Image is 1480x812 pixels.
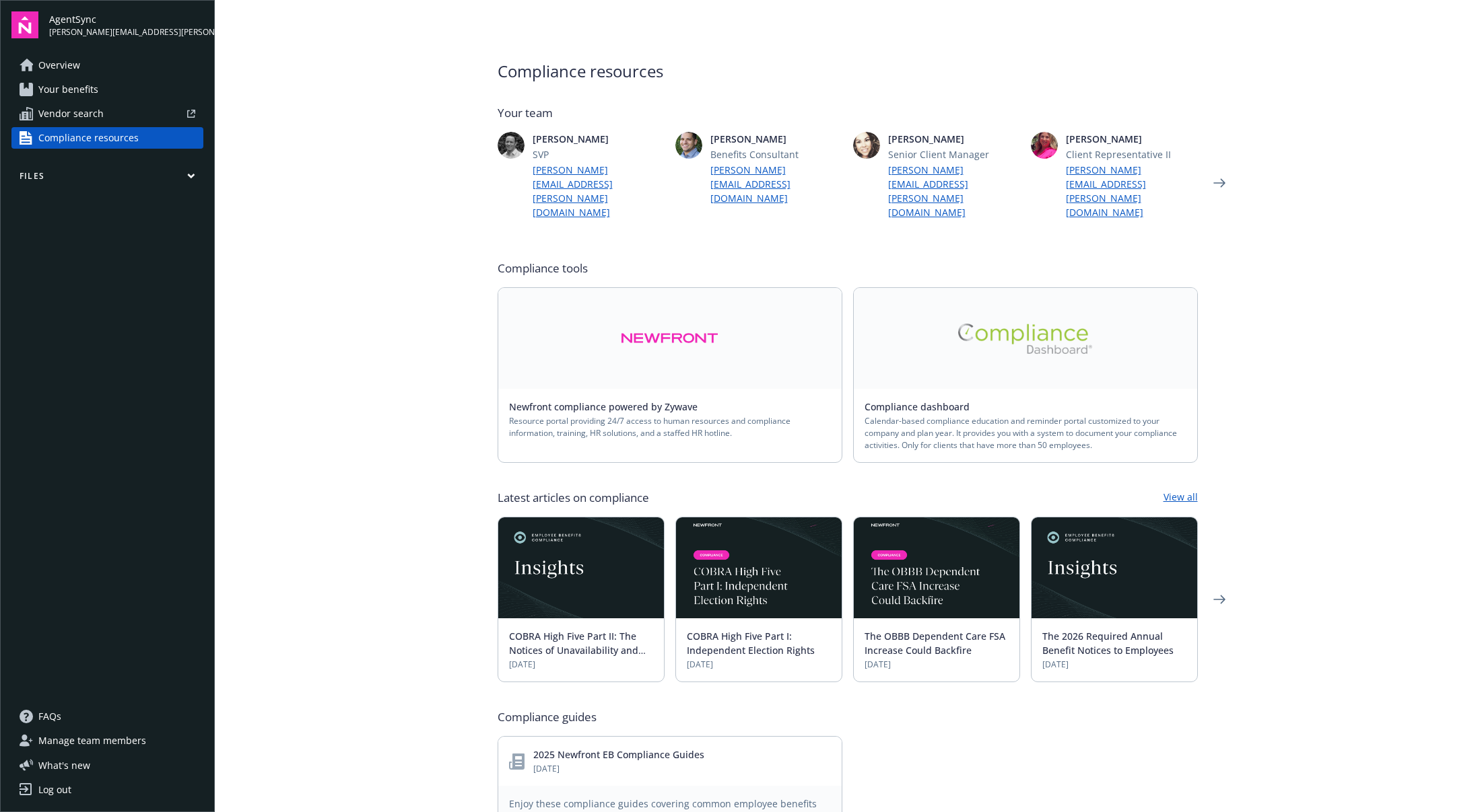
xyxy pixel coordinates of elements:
a: Overview [11,54,203,76]
span: Compliance resources [498,59,1198,83]
span: [DATE] [1042,659,1186,671]
a: FAQs [11,706,203,727]
img: Card Image - EB Compliance Insights.png [1032,517,1197,618]
img: Alt [958,324,1093,354]
span: [DATE] [509,659,653,671]
span: Resource portal providing 24/7 access to human resources and compliance information, training, HR... [509,415,831,439]
a: COBRA High Five Part I: Independent Election Rights [687,630,815,657]
button: What's new [11,758,112,772]
span: Senior Client Manager [888,147,1020,161]
a: [PERSON_NAME][EMAIL_ADDRESS][PERSON_NAME][DOMAIN_NAME] [533,163,665,219]
span: [DATE] [865,659,1009,671]
a: [PERSON_NAME][EMAIL_ADDRESS][PERSON_NAME][DOMAIN_NAME] [1066,163,1198,219]
img: photo [498,132,525,159]
button: Files [11,170,203,187]
span: FAQs [38,706,61,727]
span: Compliance tools [498,260,1198,276]
span: Calendar-based compliance education and reminder portal customized to your company and plan year.... [865,415,1186,451]
span: [PERSON_NAME][EMAIL_ADDRESS][PERSON_NAME][DOMAIN_NAME] [49,26,203,38]
button: AgentSync[PERSON_NAME][EMAIL_ADDRESS][PERSON_NAME][DOMAIN_NAME] [49,11,203,38]
span: Overview [38,54,80,76]
a: [PERSON_NAME][EMAIL_ADDRESS][PERSON_NAME][DOMAIN_NAME] [888,163,1020,219]
img: photo [853,132,880,159]
span: Your team [498,105,1198,121]
div: Log out [38,779,71,801]
span: Compliance guides [498,709,597,725]
a: The 2026 Required Annual Benefit Notices to Employees [1042,630,1174,657]
span: What ' s new [38,758,90,772]
img: photo [1031,132,1058,159]
a: Manage team members [11,730,203,751]
img: BLOG-Card Image - Compliance - OBBB Dep Care FSA - 08-01-25.jpg [854,517,1019,618]
img: BLOG-Card Image - Compliance - COBRA High Five Pt 1 07-18-25.jpg [676,517,842,618]
a: Alt [498,288,842,389]
a: Compliance resources [11,127,203,149]
a: Vendor search [11,103,203,124]
img: Card Image - EB Compliance Insights.png [498,517,664,618]
span: AgentSync [49,12,203,26]
a: Compliance dashboard [865,400,980,413]
img: photo [675,132,702,159]
span: [PERSON_NAME] [710,132,842,146]
span: [DATE] [687,659,831,671]
span: SVP [533,147,665,161]
a: Next [1209,589,1230,610]
a: View all [1164,490,1198,506]
a: [PERSON_NAME][EMAIL_ADDRESS][DOMAIN_NAME] [710,163,842,205]
span: Manage team members [38,730,146,751]
a: The OBBB Dependent Care FSA Increase Could Backfire [865,630,1005,657]
span: [DATE] [533,763,704,775]
span: [PERSON_NAME] [533,132,665,146]
span: Client Representative II [1066,147,1198,161]
span: [PERSON_NAME] [1066,132,1198,146]
a: 2025 Newfront EB Compliance Guides [533,748,704,761]
span: Compliance resources [38,127,139,149]
span: Latest articles on compliance [498,490,649,506]
a: COBRA High Five Part II: The Notices of Unavailability and Termination of Coverage [509,630,638,671]
a: Newfront compliance powered by Zywave [509,400,708,413]
span: [PERSON_NAME] [888,132,1020,146]
span: Benefits Consultant [710,147,842,161]
img: navigator-logo.svg [11,11,38,38]
img: Alt [621,323,718,354]
a: Alt [854,288,1197,389]
span: Your benefits [38,79,98,100]
span: Vendor search [38,103,104,124]
a: Your benefits [11,79,203,100]
a: Next [1209,172,1230,194]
